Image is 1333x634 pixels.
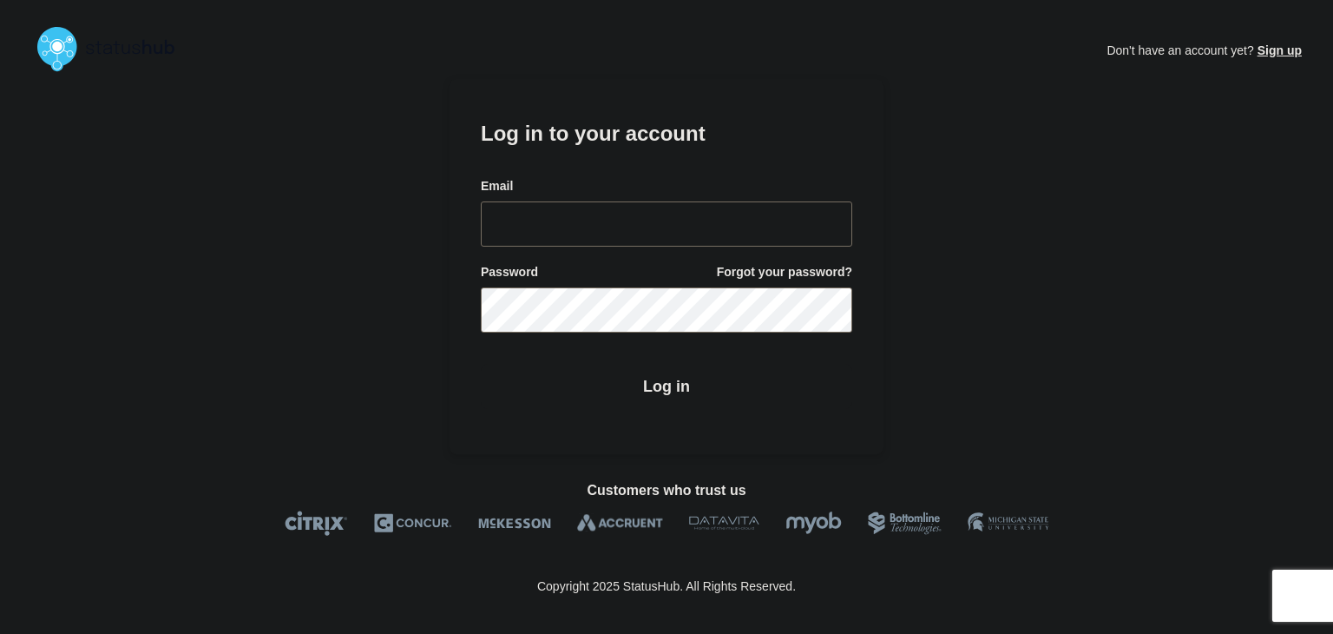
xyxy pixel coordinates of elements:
img: Citrix logo [285,511,348,536]
h1: Log in to your account [481,116,852,148]
img: Bottomline logo [868,511,942,536]
img: DataVita logo [689,511,759,536]
input: password input [481,287,852,333]
input: email input [481,201,852,247]
img: MSU logo [968,511,1048,536]
p: Don't have an account yet? [1106,30,1302,71]
button: Log in [481,364,852,409]
img: Accruent logo [577,511,663,536]
img: McKesson logo [478,511,551,536]
img: myob logo [785,511,842,536]
a: Sign up [1254,43,1302,57]
img: StatusHub logo [31,21,196,76]
a: Forgot your password? [717,264,852,281]
h2: Customers who trust us [31,483,1302,499]
span: Email [481,178,513,195]
img: Concur logo [374,511,452,536]
span: Password [481,264,538,281]
p: Copyright 2025 StatusHub. All Rights Reserved. [537,579,796,593]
